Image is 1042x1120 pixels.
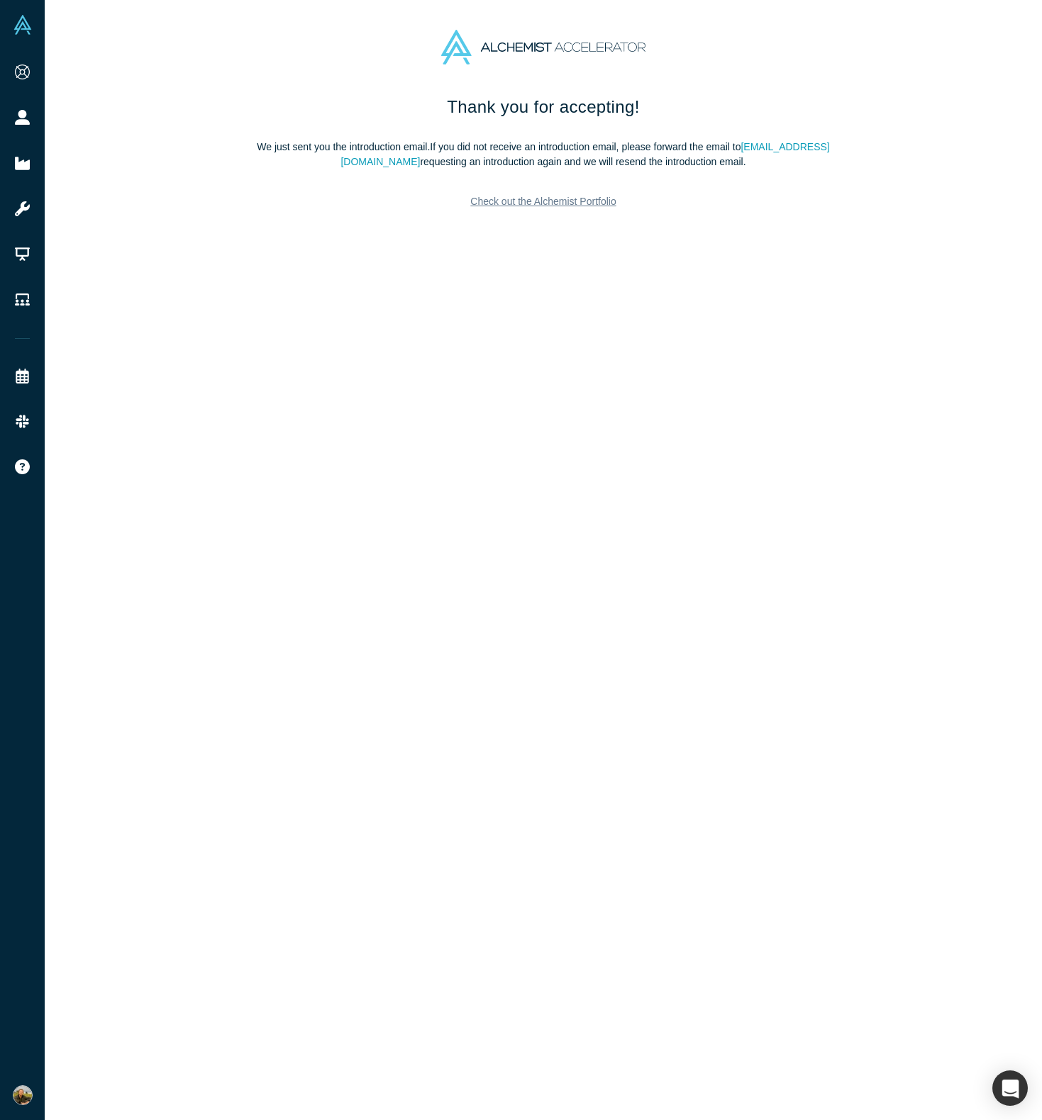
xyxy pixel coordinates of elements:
a: Check out the Alchemist Portfolio [460,189,626,214]
p: We just sent you the introduction email. If you did not receive an introduction email, please for... [245,140,841,169]
img: Alchemist Accelerator Logo [441,30,645,65]
img: Alchemist Vault Logo [13,15,33,35]
img: Kyle Smith's Account [13,1085,33,1105]
h1: Thank you for accepting! [245,94,841,120]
